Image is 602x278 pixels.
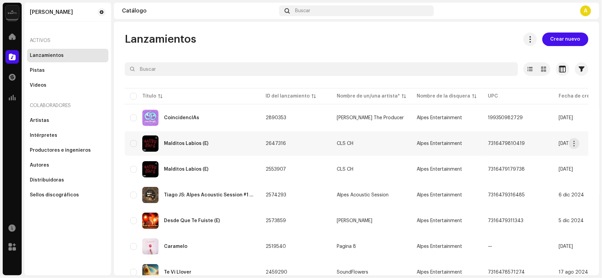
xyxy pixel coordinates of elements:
div: [PERSON_NAME] [337,218,372,223]
span: Alpes Acoustic Session [337,193,406,197]
div: Nombre de un/una artista* [337,93,400,100]
div: SoundFlowers [337,270,368,275]
img: 0e8473fe-fc68-4fc5-8d6f-ccc73e5642a2 [142,187,159,203]
span: — [488,244,492,249]
span: 6 dic 2024 [559,193,584,197]
re-m-nav-item: Videos [27,79,108,92]
span: 7316478571274 [488,270,525,275]
div: Caramelo [164,244,187,249]
re-a-nav-header: Colaboradores [27,98,108,114]
span: Alpes Entertainment [417,270,462,275]
div: CoincidencIAs [164,115,199,120]
button: Crear nuevo [542,33,588,46]
div: [PERSON_NAME] The Producer [337,115,404,120]
span: 7316479316485 [488,193,525,197]
div: Pistas [30,68,45,73]
span: 2573859 [266,218,286,223]
span: Alpes Entertainment [417,167,462,172]
div: Pagina 8 [337,244,356,249]
re-a-nav-header: Activos [27,33,108,49]
re-m-nav-item: Autores [27,158,108,172]
span: 7316479179738 [488,167,525,172]
span: Alpes Entertainment [417,244,462,249]
span: 4 feb 2025 [559,141,573,146]
span: CLS CH [337,167,406,172]
div: A [580,5,591,16]
div: Catálogo [122,8,276,14]
div: CLS CH [337,167,353,172]
div: Sellos discográficos [30,192,79,198]
span: Alpes Entertainment [417,218,462,223]
span: Alpes Entertainment [417,193,462,197]
img: ae6d883d-0b59-4c49-8391-753f485f5a43 [142,161,159,177]
re-m-nav-item: Distribuidoras [27,173,108,187]
div: Te Vi Llover [164,270,191,275]
img: 7e254549-2dbc-44b0-b060-b001e29d317a [142,110,159,126]
re-m-nav-item: Sellos discográficos [27,188,108,202]
div: Desde Que Te Fuiste (E) [164,218,220,223]
span: Lanzamientos [125,33,196,46]
span: 7316479810419 [488,141,525,146]
div: Malditos Labios (E) [164,167,208,172]
span: 7316479311343 [488,218,524,223]
span: Pagina 8 [337,244,406,249]
span: 26 jun 2025 [559,115,573,120]
div: Productores e ingenieros [30,148,91,153]
div: CLS CH [337,141,353,146]
div: Videos [30,83,46,88]
img: dc828a37-b0fa-4247-ad1e-b9abdf5af473 [142,238,159,255]
span: 2574293 [266,193,286,197]
span: 18 nov 2024 [559,167,573,172]
span: 17 oct 2024 [559,244,573,249]
div: ID del lanzamiento [266,93,310,100]
span: 199350982729 [488,115,523,120]
div: Nombre de la disquera [417,93,470,100]
div: Alonso Perez [30,9,73,15]
div: Malditos Labios (E) [164,141,208,146]
span: Crear nuevo [551,33,580,46]
span: CLS CH [337,141,406,146]
span: Buscar [295,8,310,14]
div: Autores [30,163,49,168]
re-m-nav-item: Artistas [27,114,108,127]
span: 17 ago 2024 [559,270,588,275]
input: Buscar [125,62,518,76]
img: 02a7c2d3-3c89-4098-b12f-2ff2945c95ee [5,5,19,19]
div: Tiago JS: Alpes Acoustic Session #1 (E) [164,193,255,197]
img: 7c267836-cac1-4b93-b2b3-da67d561b54e [142,213,159,229]
re-m-nav-item: Lanzamientos [27,49,108,62]
span: 5 dic 2024 [559,218,584,223]
div: Título [142,93,156,100]
div: Lanzamientos [30,53,64,58]
div: Intérpretes [30,133,57,138]
span: 2890353 [266,115,286,120]
span: Alonso The Producer [337,115,406,120]
re-m-nav-item: Pistas [27,64,108,77]
span: SoundFlowers [337,270,406,275]
span: 2519540 [266,244,286,249]
div: Alpes Acoustic Session [337,193,389,197]
span: 2459290 [266,270,287,275]
re-m-nav-item: Intérpretes [27,129,108,142]
img: 937f9091-4bf7-4669-bc39-b1f02b323fb7 [142,135,159,152]
span: JORK KING [337,218,406,223]
span: 2647316 [266,141,286,146]
div: Distribuidoras [30,177,64,183]
span: Alpes Entertainment [417,115,462,120]
span: 2553907 [266,167,286,172]
re-m-nav-item: Productores e ingenieros [27,144,108,157]
span: Alpes Entertainment [417,141,462,146]
div: Artistas [30,118,49,123]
